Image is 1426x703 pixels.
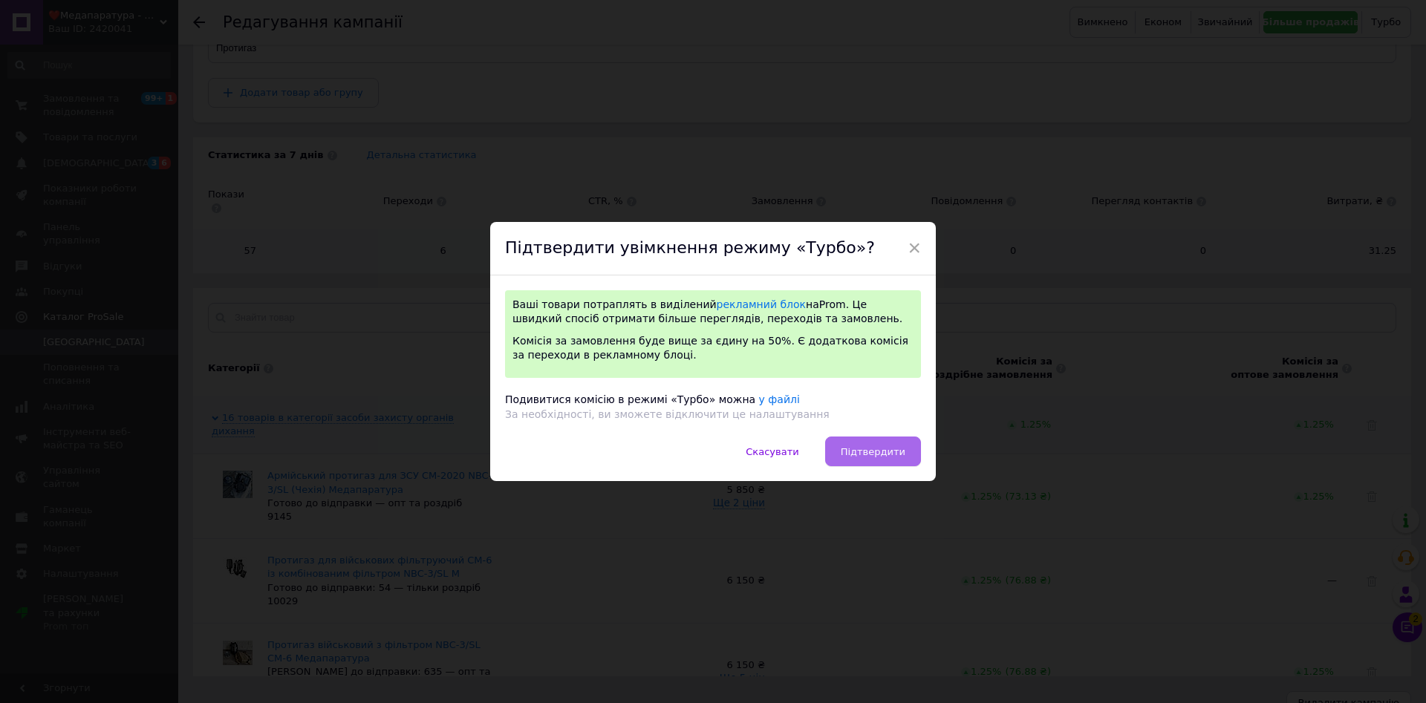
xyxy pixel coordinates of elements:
span: Ваші товари потраплять в виділений на Prom . Це швидкий спосіб отримати більше переглядів, перехо... [512,298,902,325]
span: Подивитися комісію в режимі «Турбо» можна [505,393,755,405]
div: Підтвердити увімкнення режиму «Турбо»? [490,222,936,275]
span: За необхідності, ви зможете відключити це налаштування [505,408,830,420]
button: Скасувати [730,436,814,466]
a: рекламний блок [717,298,806,310]
span: Скасувати [746,446,798,457]
span: Підтвердити [841,446,905,457]
button: Підтвердити [825,436,921,466]
span: × [908,235,921,261]
div: Комісія за замовлення буде вище за єдину на 50%. Є додаткова комісія за переходи в рекламному блоці. [512,334,914,363]
a: у файлі [759,393,800,405]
